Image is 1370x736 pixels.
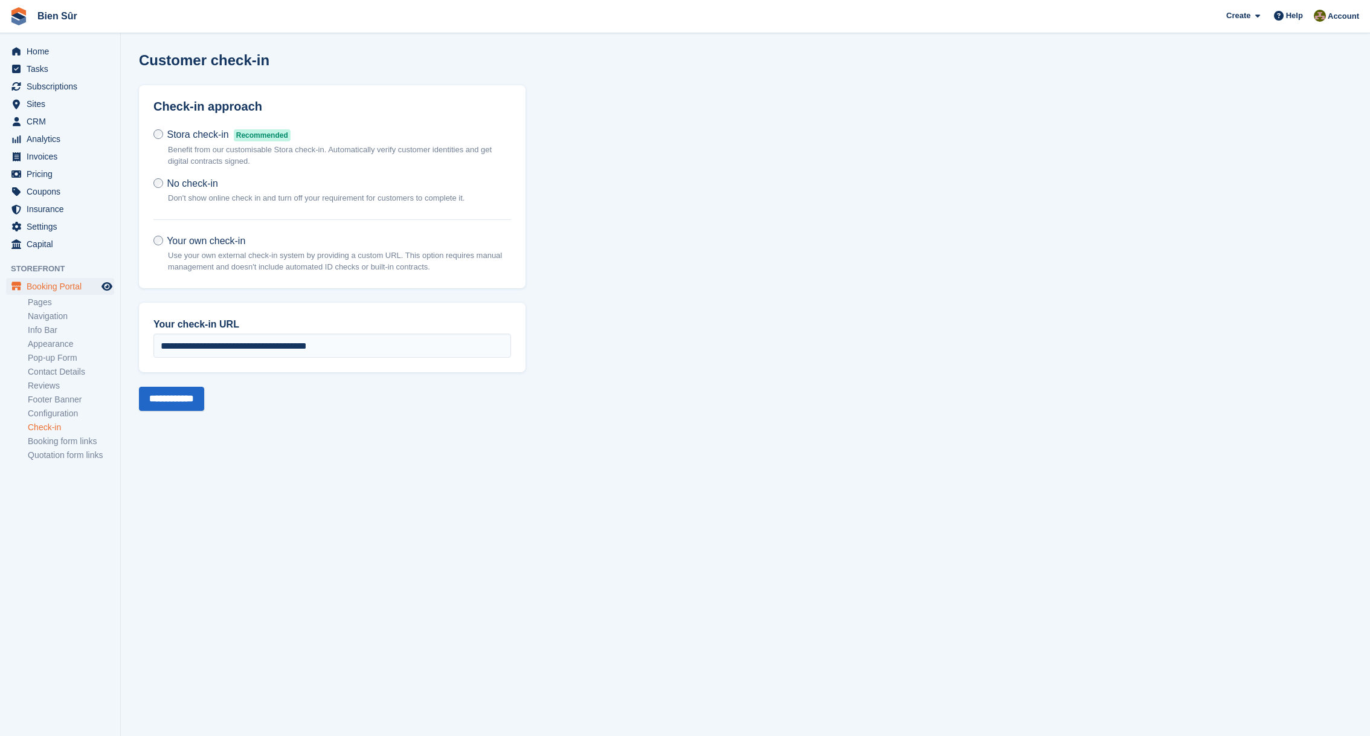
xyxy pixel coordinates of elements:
span: Invoices [27,148,99,165]
a: Configuration [28,408,114,419]
input: No check-in Don't show online check in and turn off your requirement for customers to complete it. [153,178,163,188]
span: Booking Portal [27,278,99,295]
span: Analytics [27,131,99,147]
a: Check-in [28,422,114,433]
a: Reviews [28,380,114,392]
a: Preview store [100,279,114,294]
a: Booking form links [28,436,114,447]
span: Coupons [27,183,99,200]
a: menu [6,218,114,235]
a: menu [6,95,114,112]
img: Matthieu Burnand [1314,10,1326,22]
span: CRM [27,113,99,130]
a: Pop-up Form [28,352,114,364]
a: menu [6,183,114,200]
a: Appearance [28,338,114,350]
a: menu [6,201,114,218]
span: Insurance [27,201,99,218]
a: menu [6,131,114,147]
a: Bien Sûr [33,6,82,26]
span: Account [1328,10,1359,22]
a: Info Bar [28,324,114,336]
span: Create [1226,10,1250,22]
a: Quotation form links [28,450,114,461]
span: Storefront [11,263,120,275]
a: Navigation [28,311,114,322]
a: menu [6,278,114,295]
span: Stora check-in [167,129,228,140]
span: Settings [27,218,99,235]
a: Contact Details [28,366,114,378]
p: Benefit from our customisable Stora check-in. Automatically verify customer identities and get di... [168,144,511,167]
p: Use your own external check-in system by providing a custom URL. This option requires manual mana... [168,250,511,273]
a: menu [6,113,114,130]
a: menu [6,166,114,182]
input: Your own check-in Use your own external check-in system by providing a custom URL. This option re... [153,236,163,245]
span: Capital [27,236,99,253]
span: No check-in [167,178,217,189]
span: Your own check-in [167,236,245,246]
img: stora-icon-8386f47178a22dfd0bd8f6a31ec36ba5ce8667c1dd55bd0f319d3a0aa187defe.svg [10,7,28,25]
a: menu [6,60,114,77]
label: Your check-in URL [153,317,511,332]
p: Don't show online check in and turn off your requirement for customers to complete it. [168,192,465,204]
input: Stora check-inRecommended Benefit from our customisable Stora check-in. Automatically verify cust... [153,129,163,139]
span: Home [27,43,99,60]
span: Sites [27,95,99,112]
a: menu [6,148,114,165]
a: menu [6,78,114,95]
a: menu [6,236,114,253]
span: Tasks [27,60,99,77]
a: Footer Banner [28,394,114,405]
a: menu [6,43,114,60]
span: Recommended [234,129,291,141]
span: Help [1286,10,1303,22]
h1: Customer check-in [139,52,269,68]
span: Pricing [27,166,99,182]
a: Pages [28,297,114,308]
span: Subscriptions [27,78,99,95]
h2: Check-in approach [153,100,511,114]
